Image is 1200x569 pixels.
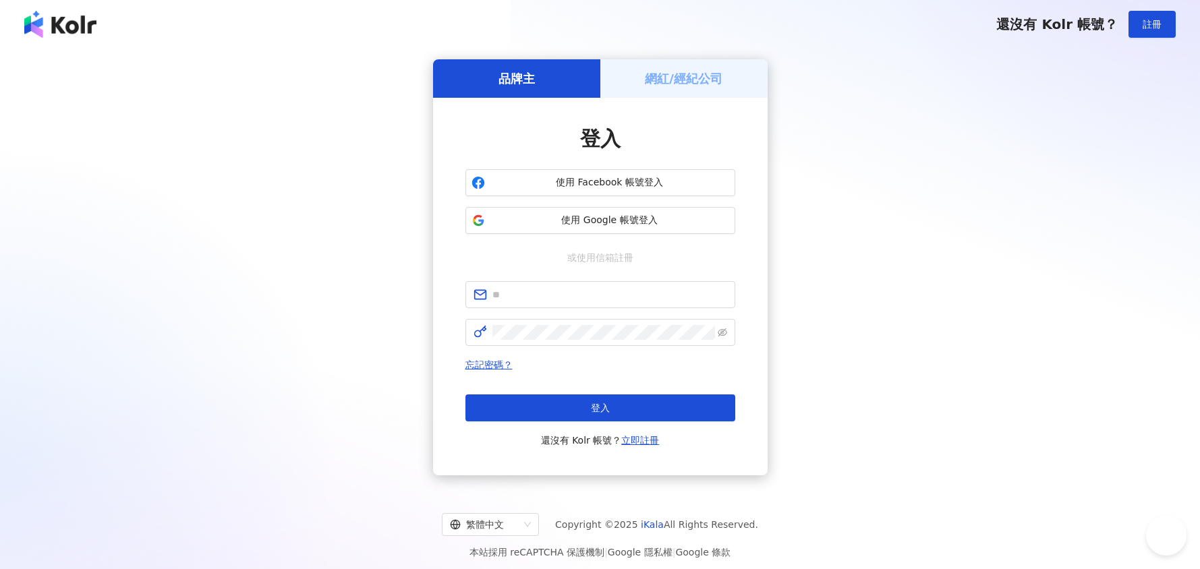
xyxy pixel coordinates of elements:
span: 或使用信箱註冊 [558,250,643,265]
span: 登入 [580,127,621,150]
span: 登入 [591,402,610,413]
span: 註冊 [1143,19,1162,30]
a: 忘記密碼？ [465,359,513,370]
span: 還沒有 Kolr 帳號？ [541,432,660,448]
h5: 品牌主 [498,70,535,87]
div: 繁體中文 [450,514,519,535]
button: 使用 Facebook 帳號登入 [465,169,735,196]
iframe: Help Scout Beacon - Open [1146,515,1187,556]
span: 使用 Facebook 帳號登入 [490,176,729,189]
a: Google 條款 [675,547,731,558]
span: Copyright © 2025 All Rights Reserved. [555,516,758,533]
button: 登入 [465,394,735,421]
span: | [604,547,608,558]
span: 使用 Google 帳號登入 [490,214,729,227]
button: 使用 Google 帳號登入 [465,207,735,234]
a: iKala [641,519,664,530]
a: 立即註冊 [621,435,659,446]
img: logo [24,11,96,38]
button: 註冊 [1128,11,1176,38]
a: Google 隱私權 [608,547,673,558]
span: 本站採用 reCAPTCHA 保護機制 [469,544,731,560]
span: eye-invisible [718,328,727,337]
h5: 網紅/經紀公司 [645,70,722,87]
span: 還沒有 Kolr 帳號？ [996,16,1118,32]
span: | [673,547,676,558]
